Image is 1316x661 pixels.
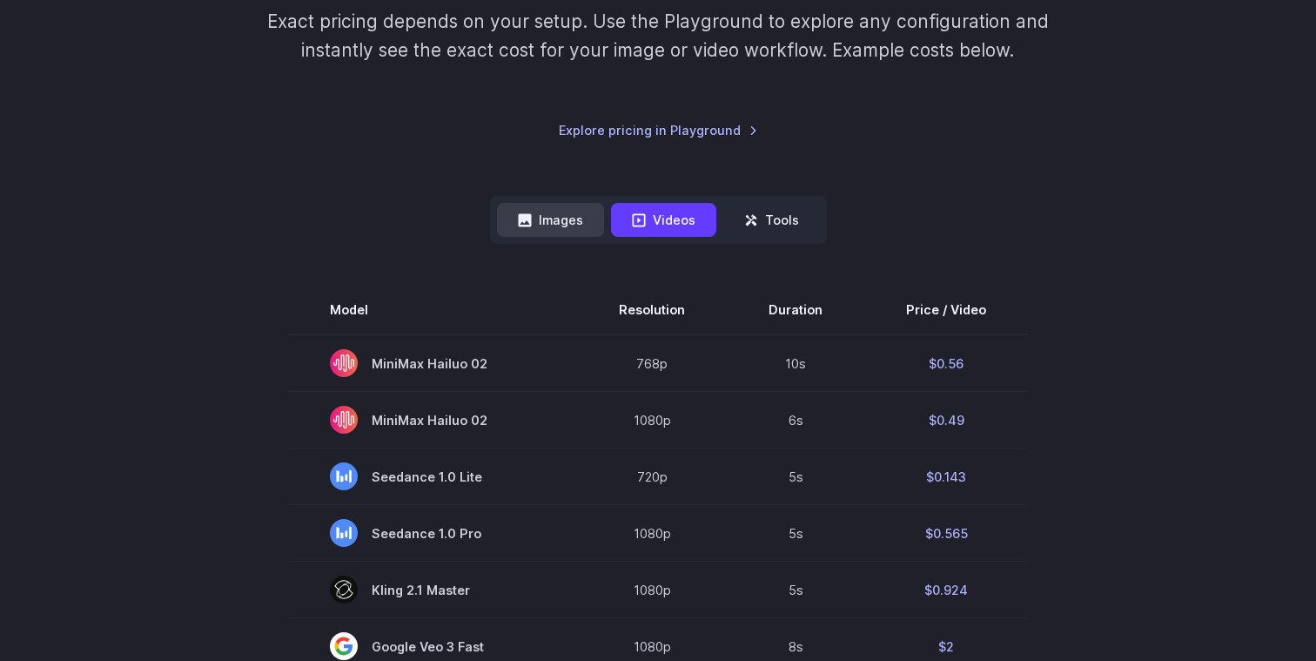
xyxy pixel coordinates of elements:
td: 5s [727,449,864,505]
button: Tools [723,203,820,237]
th: Resolution [577,286,727,334]
a: Explore pricing in Playground [559,120,758,140]
td: 1080p [577,392,727,449]
td: 5s [727,505,864,562]
span: Google Veo 3 Fast [330,632,535,660]
td: 1080p [577,505,727,562]
td: $0.56 [864,334,1028,392]
td: $0.924 [864,562,1028,618]
span: MiniMax Hailuo 02 [330,349,535,377]
p: Exact pricing depends on your setup. Use the Playground to explore any configuration and instantl... [234,7,1082,65]
td: 720p [577,449,727,505]
th: Model [288,286,577,334]
td: $0.565 [864,505,1028,562]
td: 1080p [577,562,727,618]
th: Price / Video [864,286,1028,334]
td: $0.143 [864,449,1028,505]
span: Seedance 1.0 Lite [330,462,535,490]
button: Images [497,203,604,237]
td: $0.49 [864,392,1028,449]
span: MiniMax Hailuo 02 [330,406,535,434]
td: 5s [727,562,864,618]
button: Videos [611,203,716,237]
span: Kling 2.1 Master [330,576,535,604]
td: 10s [727,334,864,392]
th: Duration [727,286,864,334]
td: 6s [727,392,864,449]
td: 768p [577,334,727,392]
span: Seedance 1.0 Pro [330,519,535,547]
